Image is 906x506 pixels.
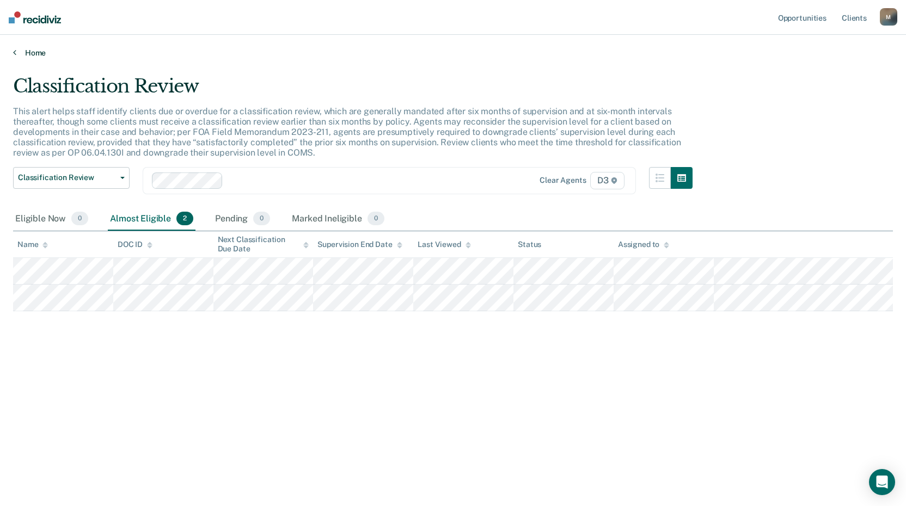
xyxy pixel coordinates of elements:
span: 0 [71,212,88,226]
div: Supervision End Date [317,240,402,249]
div: Name [17,240,48,249]
button: M [880,8,897,26]
div: Clear agents [540,176,586,185]
div: Open Intercom Messenger [869,469,895,495]
span: Classification Review [18,173,116,182]
div: Pending0 [213,207,272,231]
div: Eligible Now0 [13,207,90,231]
div: Next Classification Due Date [218,235,309,254]
span: 0 [253,212,270,226]
div: DOC ID [118,240,152,249]
div: Status [518,240,541,249]
span: 2 [176,212,193,226]
img: Recidiviz [9,11,61,23]
span: 0 [368,212,384,226]
div: Classification Review [13,75,693,106]
a: Home [13,48,893,58]
div: Assigned to [618,240,669,249]
span: D3 [590,172,625,189]
div: Almost Eligible2 [108,207,195,231]
div: Marked Ineligible0 [290,207,387,231]
div: Last Viewed [418,240,470,249]
p: This alert helps staff identify clients due or overdue for a classification review, which are gen... [13,106,681,158]
button: Classification Review [13,167,130,189]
